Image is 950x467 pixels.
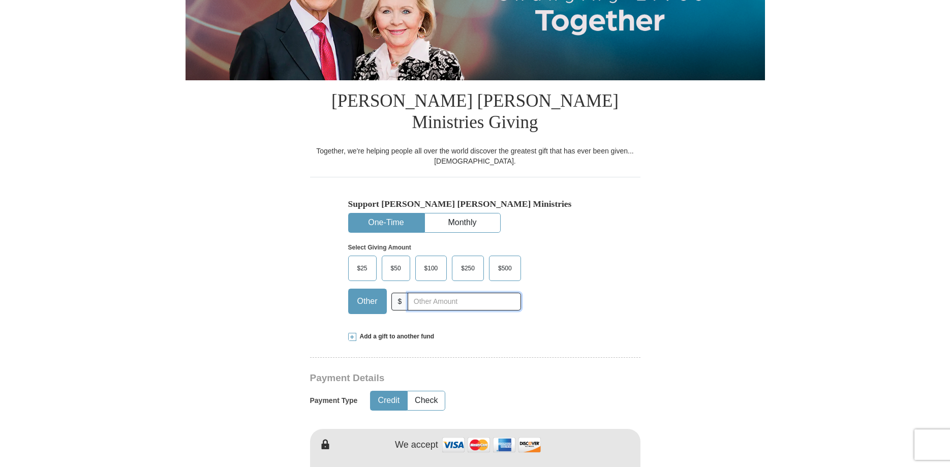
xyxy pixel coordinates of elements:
button: Monthly [425,213,500,232]
span: $50 [386,261,406,276]
h1: [PERSON_NAME] [PERSON_NAME] Ministries Giving [310,80,640,146]
h5: Payment Type [310,396,358,405]
h4: We accept [395,440,438,451]
button: Credit [371,391,407,410]
h3: Payment Details [310,372,569,384]
span: Add a gift to another fund [356,332,435,341]
span: $250 [456,261,480,276]
h5: Support [PERSON_NAME] [PERSON_NAME] Ministries [348,199,602,209]
button: Check [408,391,445,410]
span: Other [352,294,383,309]
span: $500 [493,261,517,276]
img: credit cards accepted [441,434,542,456]
span: $100 [419,261,443,276]
strong: Select Giving Amount [348,244,411,251]
span: $ [391,293,409,310]
input: Other Amount [408,293,520,310]
span: $25 [352,261,373,276]
div: Together, we're helping people all over the world discover the greatest gift that has ever been g... [310,146,640,166]
button: One-Time [349,213,424,232]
